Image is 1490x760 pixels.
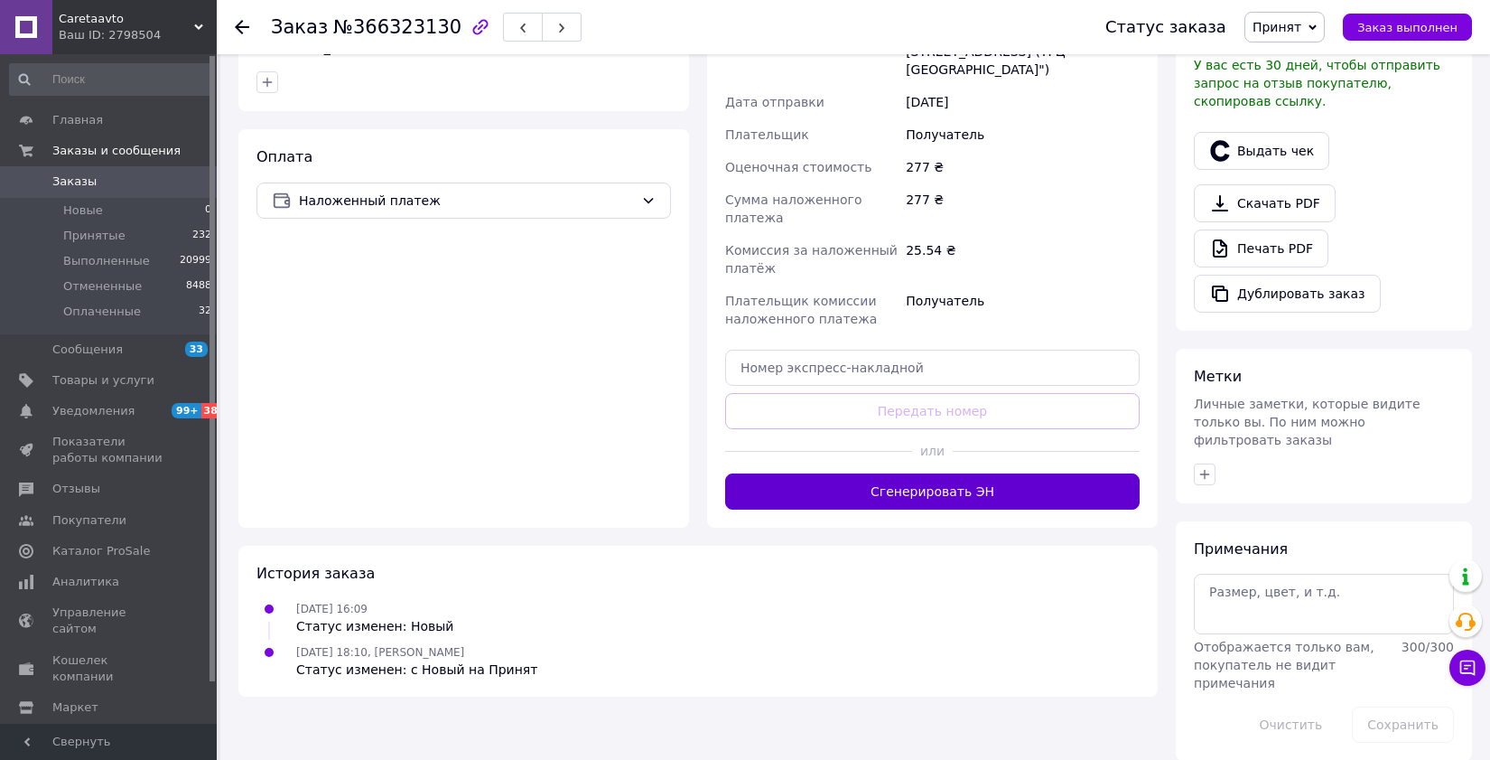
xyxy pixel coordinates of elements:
span: Аналитика [52,574,119,590]
span: Личные заметки, которые видите только вы. По ним можно фильтровать заказы [1194,397,1420,447]
span: Сумма наложенного платежа [725,192,861,225]
span: или [912,442,954,460]
span: 300 / 300 [1402,640,1454,654]
a: Печать PDF [1194,230,1328,267]
span: 33 [185,342,208,357]
span: Главная [52,112,103,128]
span: Заказ [271,16,328,38]
span: Отзывы [52,481,100,497]
div: [DATE] [902,86,1143,118]
span: Оплата [256,148,312,165]
span: Метки [1194,368,1242,385]
span: Новые [63,202,103,219]
span: Плательщик [725,127,809,142]
span: Caretaavto [59,11,194,27]
span: Товары и услуги [52,372,154,389]
div: 277 ₴ [902,183,1143,234]
span: 38 [201,403,222,418]
span: История заказа [256,565,375,582]
span: Заказы и сообщения [52,143,181,159]
span: 20999 [180,253,211,269]
span: 32 [199,304,211,320]
span: Управление сайтом [52,605,167,637]
span: Оплаченные [63,304,141,320]
span: [DATE] 16:09 [296,603,368,615]
span: 0 [205,202,211,219]
span: Сообщения [52,342,123,358]
span: У вас есть 30 дней, чтобы отправить запрос на отзыв покупателю, скопировав ссылку. [1194,58,1440,108]
span: Плательщик комиссии наложенного платежа [725,294,877,326]
span: Выполненные [63,253,150,269]
span: Принят [1253,20,1301,34]
button: Выдать чек [1194,132,1329,170]
span: №366323130 [333,16,461,38]
button: Чат с покупателем [1449,650,1485,686]
span: Отображается только вам, покупатель не видит примечания [1194,640,1374,690]
span: Принятые [63,228,126,244]
button: Сгенерировать ЭН [725,474,1140,510]
span: Покупатели [52,512,126,529]
div: Вернуться назад [235,18,249,36]
a: Скачать PDF [1194,184,1336,222]
span: Уведомления [52,403,135,419]
span: 8488 [186,278,211,295]
span: Оценочная стоимость [725,160,872,174]
div: Получатель [902,285,1143,335]
span: Примечания [1194,540,1288,558]
span: Кошелек компании [52,652,167,685]
div: Получатель [902,118,1143,151]
span: 232 [192,228,211,244]
span: [DATE] 18:10, [PERSON_NAME] [296,646,464,659]
div: 25.54 ₴ [902,234,1143,285]
span: Наложенный платеж [299,191,634,211]
button: Заказ выполнен [1343,14,1472,41]
span: Каталог ProSale [52,543,150,559]
span: Показатели работы компании [52,434,167,466]
span: Комиссия за наложенный платёж [725,243,898,276]
span: Дата отправки [725,95,824,109]
div: Статус изменен: Новый [296,617,453,635]
button: Дублировать заказ [1194,275,1381,313]
input: Поиск [9,63,213,96]
div: 277 ₴ [902,151,1143,183]
div: Ваш ID: 2798504 [59,27,217,43]
div: Статус изменен: с Новый на Принят [296,661,537,679]
input: Номер экспресс-накладной [725,350,1140,386]
span: Заказы [52,174,97,190]
div: Статус заказа [1105,18,1226,36]
span: Заказ выполнен [1357,21,1457,34]
span: Отмененные [63,278,142,295]
span: Маркет [52,699,98,716]
span: 99+ [172,403,201,418]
